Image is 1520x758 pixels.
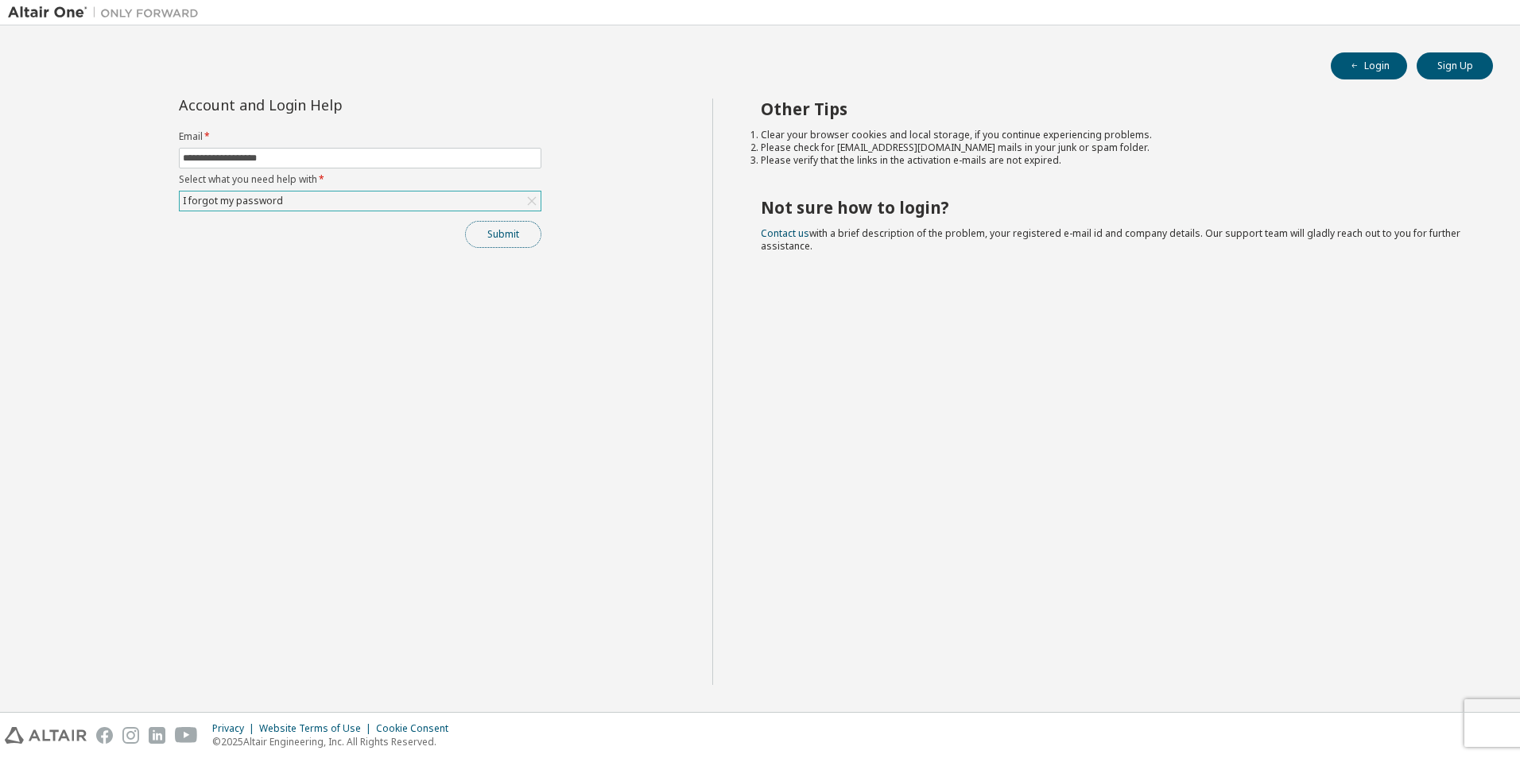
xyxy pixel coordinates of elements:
span: with a brief description of the problem, your registered e-mail id and company details. Our suppo... [761,226,1460,253]
img: youtube.svg [175,727,198,744]
a: Contact us [761,226,809,240]
img: altair_logo.svg [5,727,87,744]
div: Cookie Consent [376,722,458,735]
button: Submit [465,221,541,248]
li: Clear your browser cookies and local storage, if you continue experiencing problems. [761,129,1465,141]
div: I forgot my password [180,191,541,211]
button: Sign Up [1417,52,1493,79]
div: I forgot my password [180,192,285,210]
img: linkedin.svg [149,727,165,744]
img: Altair One [8,5,207,21]
div: Account and Login Help [179,99,469,111]
label: Select what you need help with [179,173,541,186]
img: facebook.svg [96,727,113,744]
div: Website Terms of Use [259,722,376,735]
label: Email [179,130,541,143]
div: Privacy [212,722,259,735]
h2: Not sure how to login? [761,197,1465,218]
button: Login [1331,52,1407,79]
li: Please verify that the links in the activation e-mails are not expired. [761,154,1465,167]
li: Please check for [EMAIL_ADDRESS][DOMAIN_NAME] mails in your junk or spam folder. [761,141,1465,154]
p: © 2025 Altair Engineering, Inc. All Rights Reserved. [212,735,458,748]
h2: Other Tips [761,99,1465,119]
img: instagram.svg [122,727,139,744]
